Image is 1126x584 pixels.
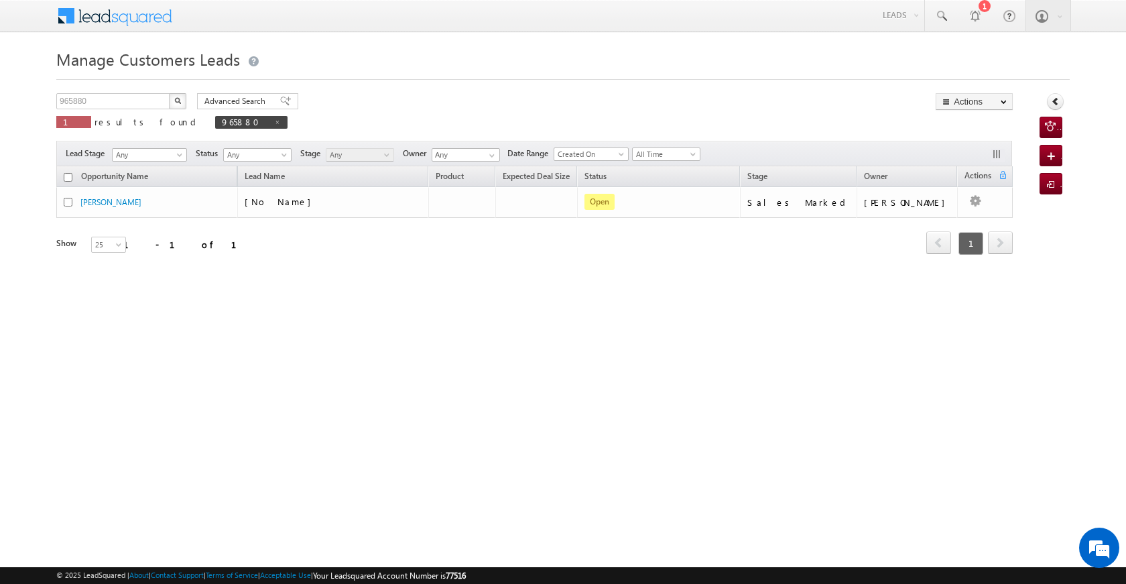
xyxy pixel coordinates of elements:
[123,237,253,252] div: 1 - 1 of 1
[174,97,181,104] img: Search
[222,116,267,127] span: 965880
[633,148,696,160] span: All Time
[403,148,432,160] span: Owner
[113,149,182,161] span: Any
[313,571,466,581] span: Your Leadsquared Account Number is
[56,569,466,582] span: © 2025 LeadSquared | | | | |
[91,237,126,253] a: 25
[554,148,624,160] span: Created On
[223,148,292,162] a: Any
[864,196,952,209] div: [PERSON_NAME]
[507,148,554,160] span: Date Range
[432,148,500,162] input: Type to Search
[63,116,84,127] span: 1
[554,148,629,161] a: Created On
[300,148,326,160] span: Stage
[66,148,110,160] span: Lead Stage
[81,171,148,181] span: Opportunity Name
[496,169,576,186] a: Expected Deal Size
[238,169,292,186] span: Lead Name
[112,148,187,162] a: Any
[64,173,72,182] input: Check all records
[926,231,951,254] span: prev
[958,168,998,186] span: Actions
[129,571,149,579] a: About
[988,231,1013,254] span: next
[482,149,499,162] a: Show All Items
[988,233,1013,254] a: next
[260,571,311,579] a: Acceptable Use
[196,148,223,160] span: Status
[92,239,127,251] span: 25
[95,116,201,127] span: results found
[80,197,141,207] a: [PERSON_NAME]
[864,171,887,181] span: Owner
[741,169,774,186] a: Stage
[926,233,951,254] a: prev
[632,148,700,161] a: All Time
[958,232,983,255] span: 1
[584,194,615,210] span: Open
[245,196,318,207] span: [No Name]
[326,149,390,161] span: Any
[326,148,394,162] a: Any
[56,237,80,249] div: Show
[56,48,240,70] span: Manage Customers Leads
[747,196,851,209] div: Sales Marked
[747,171,767,181] span: Stage
[224,149,288,161] span: Any
[151,571,204,579] a: Contact Support
[204,95,269,107] span: Advanced Search
[446,571,466,581] span: 77516
[436,171,464,181] span: Product
[578,169,613,186] a: Status
[936,93,1013,110] button: Actions
[74,169,155,186] a: Opportunity Name
[206,571,258,579] a: Terms of Service
[503,171,570,181] span: Expected Deal Size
